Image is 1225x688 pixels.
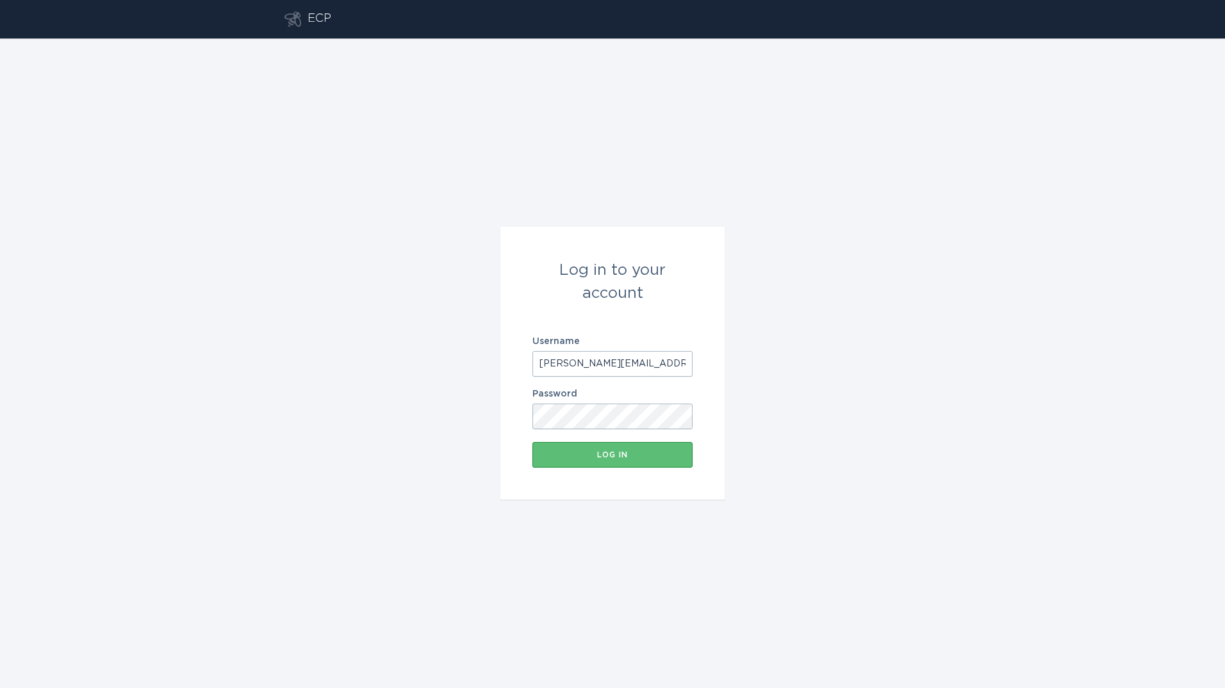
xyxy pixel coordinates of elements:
[532,389,693,398] label: Password
[539,451,686,459] div: Log in
[284,12,301,27] button: Go to dashboard
[532,259,693,305] div: Log in to your account
[532,337,693,346] label: Username
[532,442,693,468] button: Log in
[308,12,331,27] div: ECP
